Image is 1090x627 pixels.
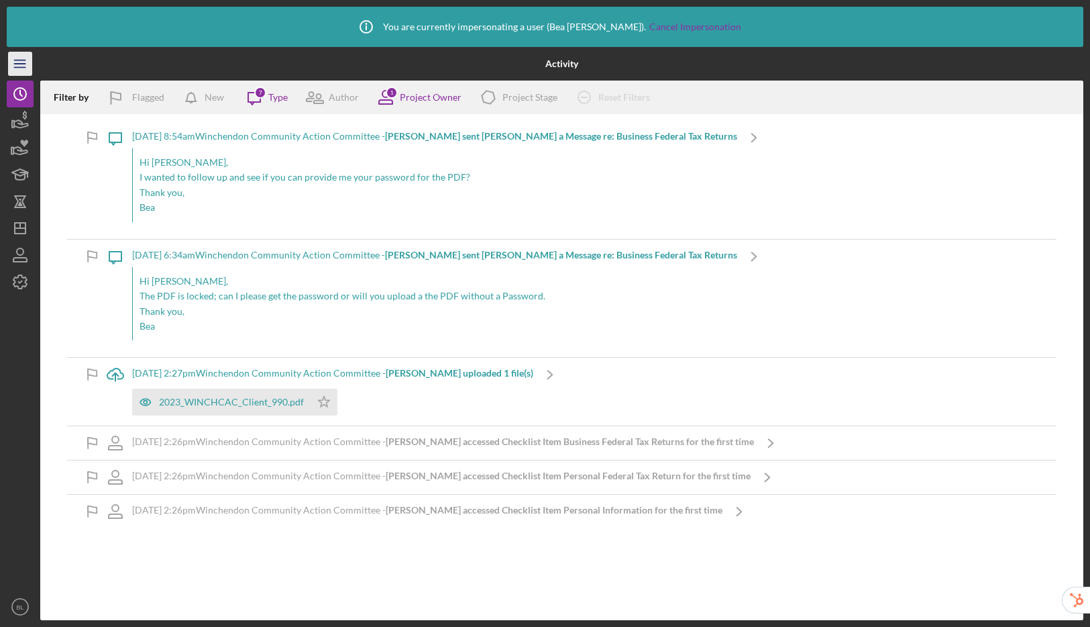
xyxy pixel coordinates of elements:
[99,495,756,528] a: [DATE] 2:26pmWinchendon Community Action Committee -[PERSON_NAME] accessed Checklist Item Persona...
[140,274,730,289] p: Hi [PERSON_NAME],
[99,358,567,426] a: [DATE] 2:27pmWinchendon Community Action Committee -[PERSON_NAME] uploaded 1 file(s)2023_WINCHCAC...
[132,84,164,111] div: Flagged
[567,84,663,111] button: Reset Filters
[7,593,34,620] button: BL
[140,319,730,334] p: Bea
[385,249,737,260] b: [PERSON_NAME] sent [PERSON_NAME] a Message re: Business Federal Tax Returns
[140,185,730,200] p: Thank you,
[649,21,741,32] a: Cancel Impersonation
[132,131,737,142] div: [DATE] 8:54am Winchendon Community Action Committee -
[132,471,751,481] div: [DATE] 2:26pm Winchendon Community Action Committee -
[598,84,650,111] div: Reset Filters
[140,289,730,303] p: The PDF is locked; can I please get the password or will you upload a the PDF without a Password.
[132,436,754,447] div: [DATE] 2:26pm Winchendon Community Action Committee -
[99,240,771,358] a: [DATE] 6:34amWinchendon Community Action Committee -[PERSON_NAME] sent [PERSON_NAME] a Message re...
[54,92,99,103] div: Filter by
[99,426,787,460] a: [DATE] 2:26pmWinchendon Community Action Committee -[PERSON_NAME] accessed Checklist Item Busines...
[99,84,178,111] button: Flagged
[386,470,751,481] b: [PERSON_NAME] accessed Checklist Item Personal Federal Tax Return for the first time
[386,436,754,447] b: [PERSON_NAME] accessed Checklist Item Business Federal Tax Returns for the first time
[99,121,771,239] a: [DATE] 8:54amWinchendon Community Action Committee -[PERSON_NAME] sent [PERSON_NAME] a Message re...
[349,10,741,44] div: You are currently impersonating a user ( Bea [PERSON_NAME] ).
[254,87,266,99] div: 7
[268,92,288,103] div: Type
[132,389,337,416] button: 2023_WINCHCAC_Client_990.pdf
[99,461,784,494] a: [DATE] 2:26pmWinchendon Community Action Committee -[PERSON_NAME] accessed Checklist Item Persona...
[140,304,730,319] p: Thank you,
[140,200,730,215] p: Bea
[132,368,533,379] div: [DATE] 2:27pm Winchendon Community Action Committee -
[329,92,359,103] div: Author
[545,58,578,69] b: Activity
[132,250,737,260] div: [DATE] 6:34am Winchendon Community Action Committee -
[385,130,737,142] b: [PERSON_NAME] sent [PERSON_NAME] a Message re: Business Federal Tax Returns
[159,397,304,407] div: 2023_WINCHCAC_Client_990.pdf
[386,504,722,516] b: [PERSON_NAME] accessed Checklist Item Personal Information for the first time
[400,92,461,103] div: Project Owner
[140,155,730,170] p: Hi [PERSON_NAME],
[140,170,730,185] p: I wanted to follow up and see if you can provide me your password for the PDF?
[386,87,398,99] div: 1
[16,604,24,611] text: BL
[386,367,533,379] b: [PERSON_NAME] uploaded 1 file(s)
[205,84,224,111] div: New
[132,505,722,516] div: [DATE] 2:26pm Winchendon Community Action Committee -
[502,92,557,103] div: Project Stage
[178,84,237,111] button: New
